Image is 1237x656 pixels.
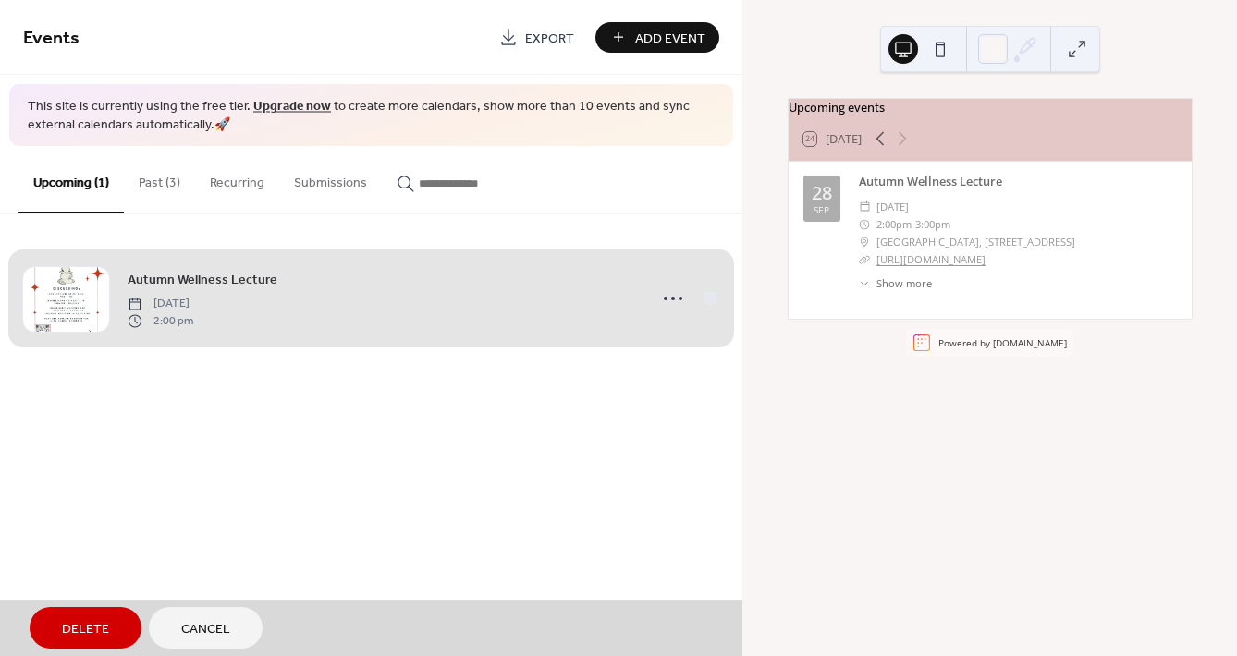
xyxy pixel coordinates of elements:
[279,146,382,212] button: Submissions
[993,336,1067,349] a: [DOMAIN_NAME]
[876,276,932,292] span: Show more
[876,215,912,233] span: 2:00pm
[876,233,1075,250] span: [GEOGRAPHIC_DATA], [STREET_ADDRESS]
[814,205,829,214] div: Sep
[253,94,331,119] a: Upgrade now
[938,336,1067,349] div: Powered by
[859,250,871,268] div: ​
[525,29,574,48] span: Export
[859,198,871,215] div: ​
[181,620,230,639] span: Cancel
[859,276,871,292] div: ​
[876,252,986,266] a: [URL][DOMAIN_NAME]
[23,20,80,56] span: Events
[485,22,588,53] a: Export
[635,29,705,48] span: Add Event
[62,620,109,639] span: Delete
[124,146,195,212] button: Past (3)
[912,215,915,233] span: -
[859,276,932,292] button: ​Show more
[859,233,871,250] div: ​
[859,173,1002,189] a: Autumn Wellness Lecture
[30,607,141,649] button: Delete
[595,22,719,53] button: Add Event
[149,607,263,649] button: Cancel
[915,215,950,233] span: 3:00pm
[859,215,871,233] div: ​
[876,198,909,215] span: [DATE]
[195,146,279,212] button: Recurring
[28,98,715,134] span: This site is currently using the free tier. to create more calendars, show more than 10 events an...
[812,184,832,202] div: 28
[789,99,1192,116] div: Upcoming events
[18,146,124,213] button: Upcoming (1)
